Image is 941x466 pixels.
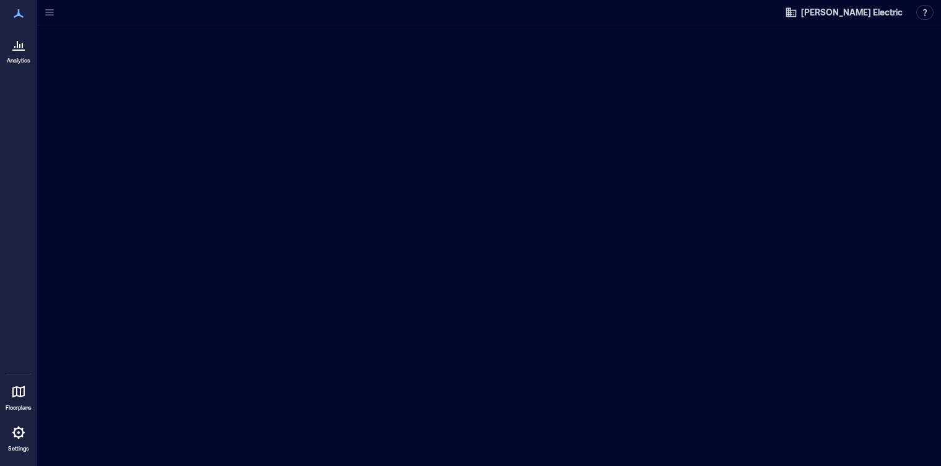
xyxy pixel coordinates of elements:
p: Floorplans [6,404,32,412]
button: [PERSON_NAME] Electric [781,2,906,22]
p: Analytics [7,57,30,64]
a: Settings [4,418,33,456]
a: Analytics [3,30,34,68]
span: [PERSON_NAME] Electric [801,6,903,19]
a: Floorplans [2,377,35,415]
p: Settings [8,445,29,452]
